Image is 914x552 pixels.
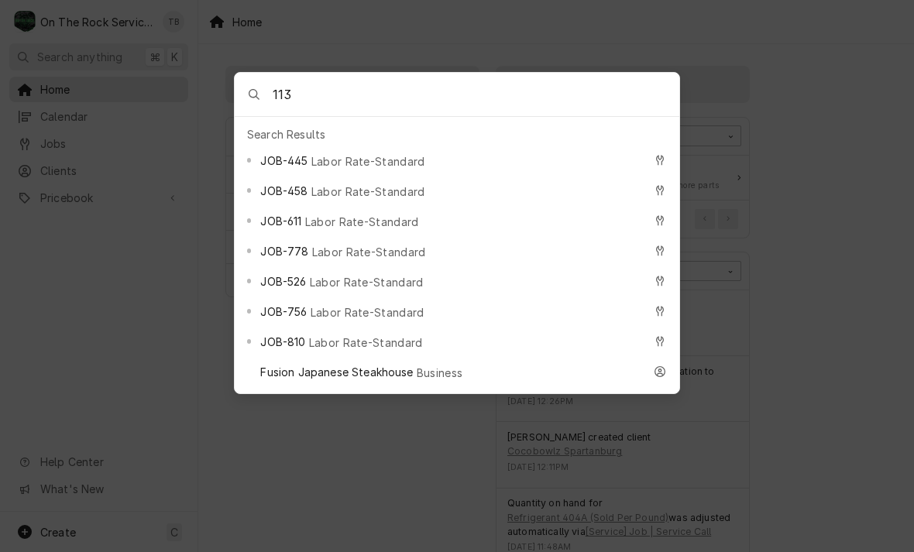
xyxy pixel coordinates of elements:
[310,274,424,290] span: Labor Rate-Standard
[309,334,423,351] span: Labor Rate-Standard
[260,183,308,199] span: JOB-458
[260,243,308,259] span: JOB-778
[260,153,308,169] span: JOB-445
[273,73,679,116] input: Search anything
[311,153,425,170] span: Labor Rate-Standard
[311,304,424,321] span: Labor Rate-Standard
[417,365,463,381] span: Business
[260,334,305,350] span: JOB-810
[305,214,419,230] span: Labor Rate-Standard
[260,213,301,229] span: JOB-611
[311,183,425,200] span: Labor Rate-Standard
[234,72,680,394] div: Global Command Menu
[260,273,306,290] span: JOB-526
[238,123,676,146] div: Search Results
[260,303,307,320] span: JOB-756
[312,244,426,260] span: Labor Rate-Standard
[260,364,413,380] span: Fusion Japanese Steakhouse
